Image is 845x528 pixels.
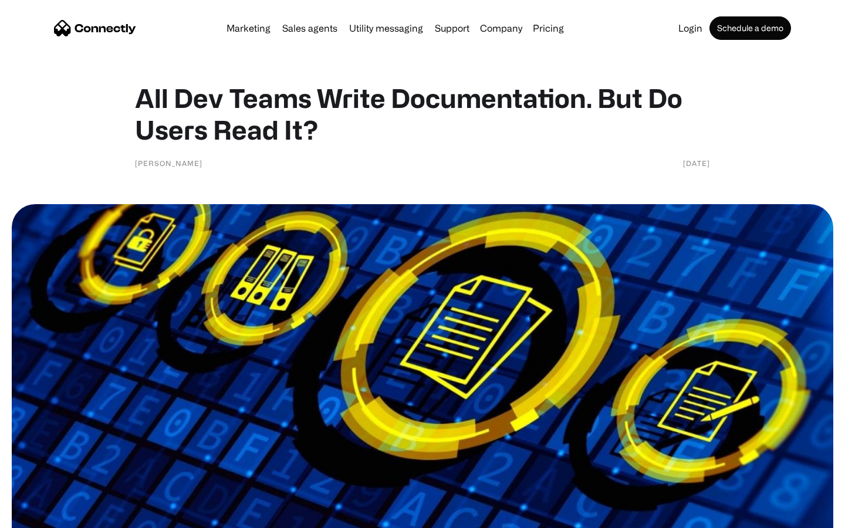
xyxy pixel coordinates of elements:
[683,157,710,169] div: [DATE]
[278,23,342,33] a: Sales agents
[709,16,791,40] a: Schedule a demo
[54,19,136,37] a: home
[222,23,275,33] a: Marketing
[480,20,522,36] div: Company
[674,23,707,33] a: Login
[528,23,569,33] a: Pricing
[135,157,202,169] div: [PERSON_NAME]
[23,507,70,524] ul: Language list
[430,23,474,33] a: Support
[135,82,710,145] h1: All Dev Teams Write Documentation. But Do Users Read It?
[344,23,428,33] a: Utility messaging
[12,507,70,524] aside: Language selected: English
[476,20,526,36] div: Company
